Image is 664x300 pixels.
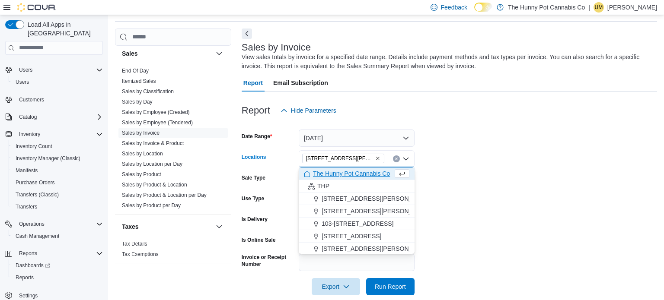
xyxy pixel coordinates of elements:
[16,233,59,240] span: Cash Management
[242,216,268,223] label: Is Delivery
[12,202,103,212] span: Transfers
[12,153,84,164] a: Inventory Manager (Classic)
[16,79,29,85] span: Users
[242,105,270,116] h3: Report
[16,248,103,259] span: Reports
[277,102,340,119] button: Hide Parameters
[122,240,147,247] span: Tax Details
[322,194,431,203] span: [STREET_ADDRESS][PERSON_NAME]
[243,74,263,92] span: Report
[16,129,44,139] button: Inventory
[299,230,415,243] button: [STREET_ADDRESS]
[122,241,147,247] a: Tax Details
[16,179,55,186] span: Purchase Orders
[214,221,224,232] button: Taxes
[291,106,336,115] span: Hide Parameters
[12,165,41,176] a: Manifests
[122,171,161,178] span: Sales by Product
[12,189,62,200] a: Transfers (Classic)
[594,2,604,13] div: Uldarico Maramo
[122,88,174,95] a: Sales by Classification
[24,20,103,38] span: Load All Apps in [GEOGRAPHIC_DATA]
[122,251,159,258] span: Tax Exemptions
[16,112,103,122] span: Catalog
[322,219,394,228] span: 103-[STREET_ADDRESS]
[122,161,182,167] span: Sales by Location per Day
[9,152,106,164] button: Inventory Manager (Classic)
[122,49,212,58] button: Sales
[16,95,48,105] a: Customers
[441,3,467,12] span: Feedback
[12,141,56,152] a: Inventory Count
[12,77,103,87] span: Users
[122,171,161,177] a: Sales by Product
[508,2,585,13] p: The Hunny Pot Cannabis Co
[19,131,40,138] span: Inventory
[16,248,41,259] button: Reports
[242,42,311,53] h3: Sales by Invoice
[2,64,106,76] button: Users
[322,244,431,253] span: [STREET_ADDRESS][PERSON_NAME]
[12,165,103,176] span: Manifests
[122,192,207,199] span: Sales by Product & Location per Day
[474,3,492,12] input: Dark Mode
[16,262,50,269] span: Dashboards
[12,260,103,271] span: Dashboards
[322,207,431,215] span: [STREET_ADDRESS][PERSON_NAME]
[242,28,252,39] button: Next
[122,120,193,126] a: Sales by Employee (Tendered)
[9,259,106,272] a: Dashboards
[12,202,41,212] a: Transfers
[607,2,657,13] p: [PERSON_NAME]
[16,94,103,105] span: Customers
[122,67,149,74] span: End Of Day
[122,109,190,116] span: Sales by Employee (Created)
[19,66,32,73] span: Users
[122,222,139,231] h3: Taxes
[122,161,182,167] a: Sales by Location per Day
[299,243,415,255] button: [STREET_ADDRESS][PERSON_NAME]
[16,112,40,122] button: Catalog
[242,174,265,181] label: Sale Type
[9,76,106,88] button: Users
[366,278,415,295] button: Run Report
[242,133,272,140] label: Date Range
[12,260,54,271] a: Dashboards
[299,180,415,193] button: THP
[2,218,106,230] button: Operations
[299,218,415,230] button: 103-[STREET_ADDRESS]
[12,189,103,200] span: Transfers (Classic)
[16,167,38,174] span: Manifests
[9,272,106,284] button: Reports
[122,129,160,136] span: Sales by Invoice
[299,167,415,180] button: The Hunny Pot Cannabis Co
[122,140,184,146] a: Sales by Invoice & Product
[322,232,381,240] span: [STREET_ADDRESS]
[12,77,32,87] a: Users
[2,247,106,259] button: Reports
[16,143,52,150] span: Inventory Count
[312,278,360,295] button: Export
[313,169,390,178] span: The Hunny Pot Cannabis Co
[242,237,276,243] label: Is Online Sale
[12,231,103,241] span: Cash Management
[2,111,106,123] button: Catalog
[16,274,34,281] span: Reports
[19,250,37,257] span: Reports
[19,114,37,120] span: Catalog
[242,154,266,161] label: Locations
[375,156,380,161] button: Remove 3476 Glen Erin Dr from selection in this group
[115,66,231,214] div: Sales
[299,205,415,218] button: [STREET_ADDRESS][PERSON_NAME]
[19,221,45,227] span: Operations
[242,254,295,268] label: Invoice or Receipt Number
[588,2,590,13] p: |
[2,128,106,140] button: Inventory
[595,2,603,13] span: UM
[16,219,103,229] span: Operations
[2,93,106,106] button: Customers
[122,99,153,105] a: Sales by Day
